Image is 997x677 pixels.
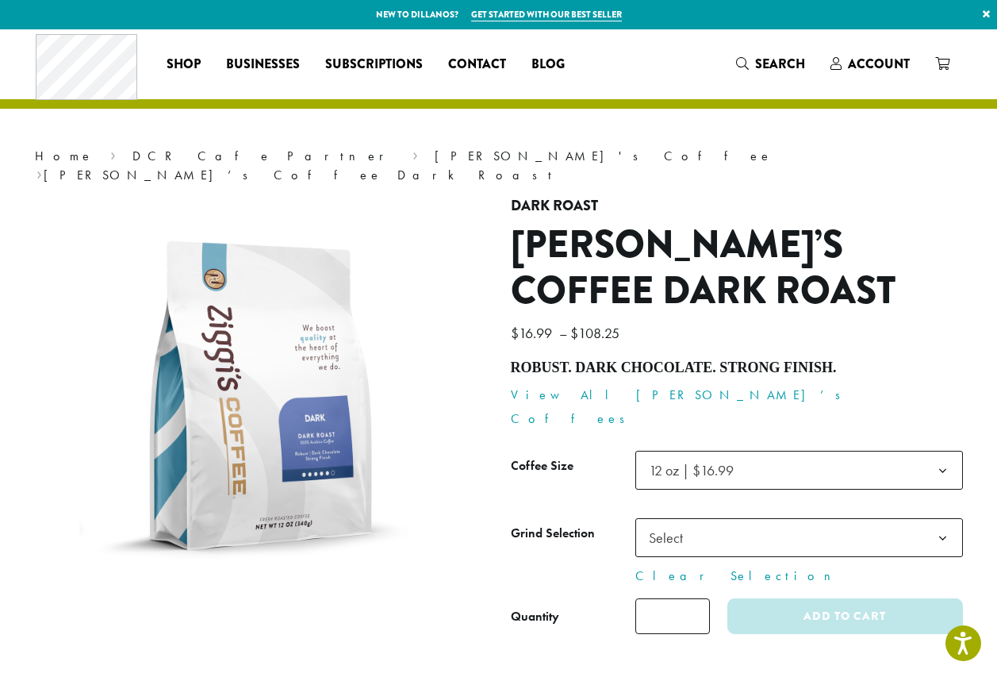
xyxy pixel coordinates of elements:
span: 12 oz | $16.99 [635,451,963,490]
a: [PERSON_NAME]'s Coffee [435,148,773,164]
span: Businesses [226,55,300,75]
h4: Robust. Dark Chocolate. Strong Finish. [511,360,963,377]
span: Contact [448,55,506,75]
h4: Dark Roast [511,198,963,215]
span: $ [511,324,519,342]
input: Product quantity [635,598,710,634]
span: Select [642,522,699,553]
bdi: 16.99 [511,324,556,342]
span: Account [848,55,910,73]
a: DCR Cafe Partner [132,148,395,164]
div: Quantity [511,607,559,626]
a: Clear Selection [635,567,963,586]
span: $ [570,324,578,342]
nav: Breadcrumb [35,147,963,185]
a: Search [723,51,818,77]
button: Add to cart [727,598,962,634]
a: Shop [154,52,213,77]
span: 12 oz | $16.99 [649,461,734,479]
span: 12 oz | $16.99 [642,455,750,486]
span: Search [755,55,805,73]
a: View All [PERSON_NAME]’s Coffees [511,387,851,427]
span: Subscriptions [325,55,423,75]
span: Shop [167,55,201,75]
span: › [36,160,42,185]
span: › [412,141,418,166]
a: Home [35,148,94,164]
span: Blog [531,55,565,75]
label: Grind Selection [511,522,635,545]
a: Get started with our best seller [471,8,622,21]
h1: [PERSON_NAME]’s Coffee Dark Roast [511,222,963,313]
span: Select [635,518,963,557]
bdi: 108.25 [570,324,623,342]
span: › [110,141,116,166]
span: – [559,324,567,342]
label: Coffee Size [511,455,635,478]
